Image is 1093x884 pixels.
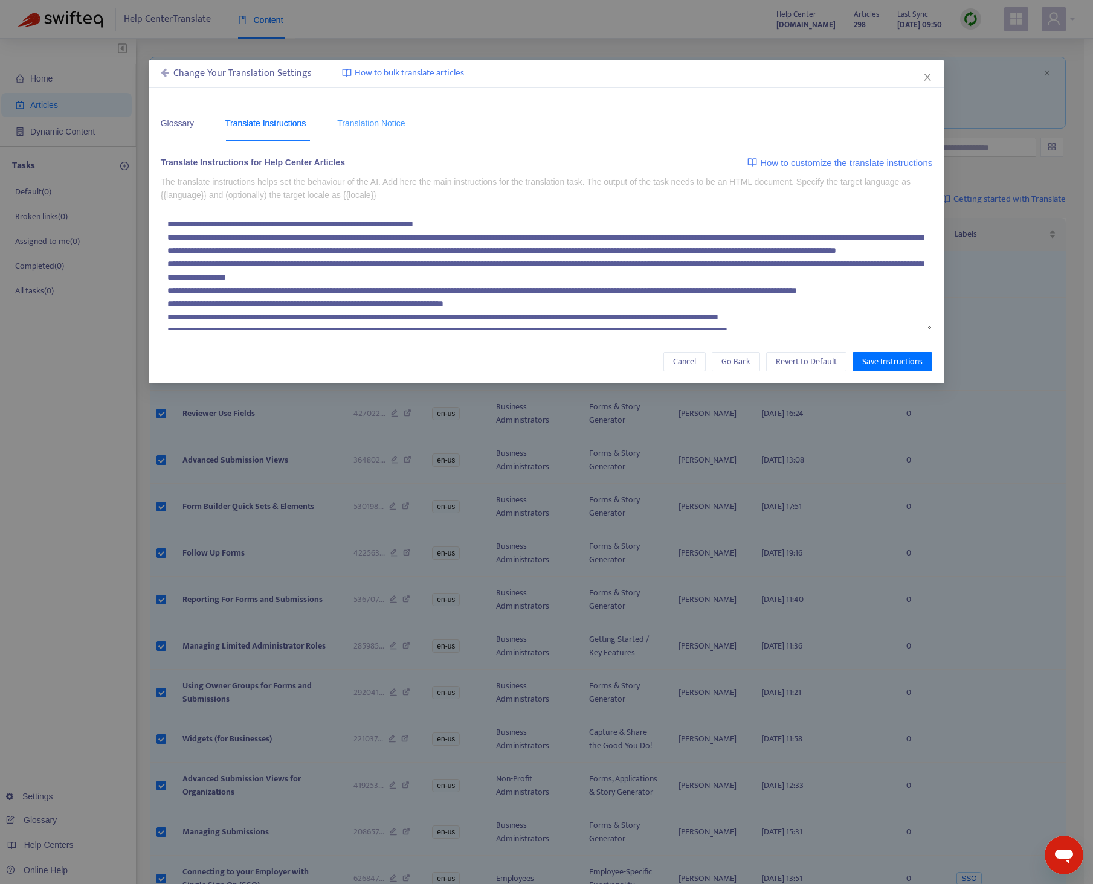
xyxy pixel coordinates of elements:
[342,66,464,80] a: How to bulk translate articles
[712,352,760,371] button: Go Back
[862,355,923,368] span: Save Instructions
[337,117,405,130] div: Translation Notice
[747,158,757,167] img: image-link
[355,66,464,80] span: How to bulk translate articles
[663,352,706,371] button: Cancel
[161,175,933,202] p: The translate instructions helps set the behaviour of the AI. Add here the main instructions for ...
[161,156,345,173] div: Translate Instructions for Help Center Articles
[342,68,352,78] img: image-link
[853,352,932,371] button: Save Instructions
[721,355,750,368] span: Go Back
[747,156,932,170] a: How to customize the translate instructions
[923,72,932,82] span: close
[161,117,194,130] div: Glossary
[921,71,934,84] button: Close
[1045,836,1083,874] iframe: Button to launch messaging window
[766,352,846,371] button: Revert to Default
[225,117,306,130] div: Translate Instructions
[161,66,312,81] div: Change Your Translation Settings
[776,355,837,368] span: Revert to Default
[673,355,696,368] span: Cancel
[760,156,932,170] span: How to customize the translate instructions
